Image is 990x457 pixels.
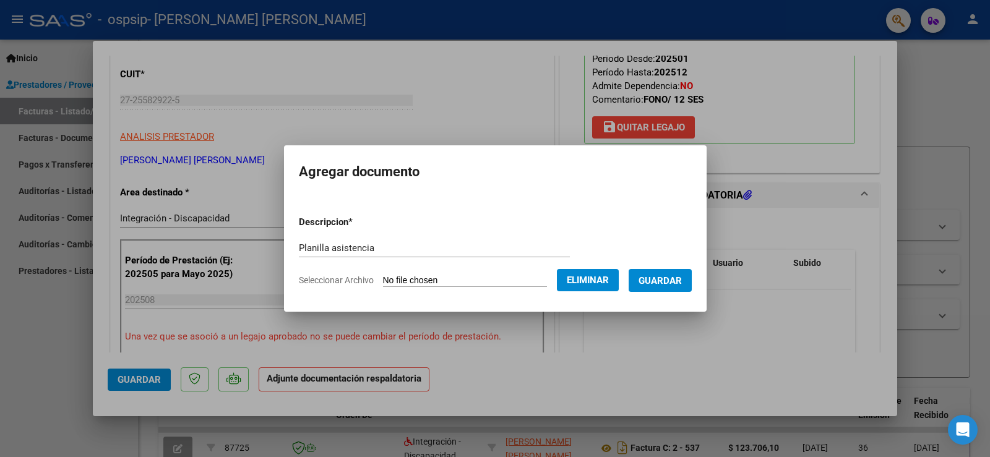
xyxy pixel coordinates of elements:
[639,275,682,286] span: Guardar
[557,269,619,291] button: Eliminar
[629,269,692,292] button: Guardar
[299,275,374,285] span: Seleccionar Archivo
[567,275,609,286] span: Eliminar
[299,215,417,229] p: Descripcion
[948,415,978,445] div: Open Intercom Messenger
[299,160,692,184] h2: Agregar documento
